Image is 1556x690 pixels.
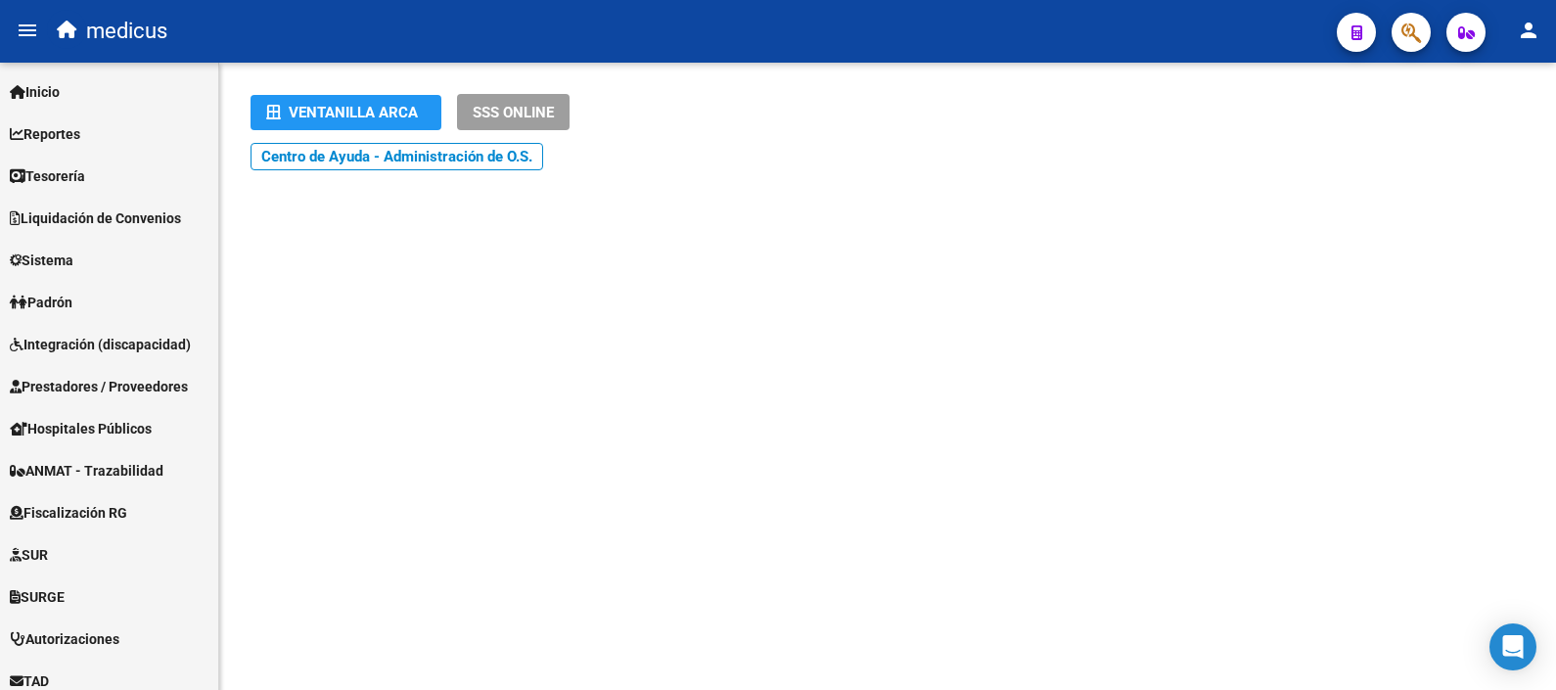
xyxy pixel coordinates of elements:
[473,104,554,121] span: SSS ONLINE
[10,292,72,313] span: Padrón
[457,94,570,130] button: SSS ONLINE
[10,502,127,524] span: Fiscalización RG
[266,95,426,130] div: Ventanilla ARCA
[251,143,543,170] a: Centro de Ayuda - Administración de O.S.
[10,628,119,650] span: Autorizaciones
[1517,19,1540,42] mat-icon: person
[10,81,60,103] span: Inicio
[10,544,48,566] span: SUR
[10,586,65,608] span: SURGE
[16,19,39,42] mat-icon: menu
[10,165,85,187] span: Tesorería
[1489,623,1536,670] div: Open Intercom Messenger
[86,10,167,53] span: medicus
[251,95,441,130] button: Ventanilla ARCA
[10,460,163,482] span: ANMAT - Trazabilidad
[10,250,73,271] span: Sistema
[10,376,188,397] span: Prestadores / Proveedores
[10,418,152,439] span: Hospitales Públicos
[10,207,181,229] span: Liquidación de Convenios
[10,334,191,355] span: Integración (discapacidad)
[10,123,80,145] span: Reportes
